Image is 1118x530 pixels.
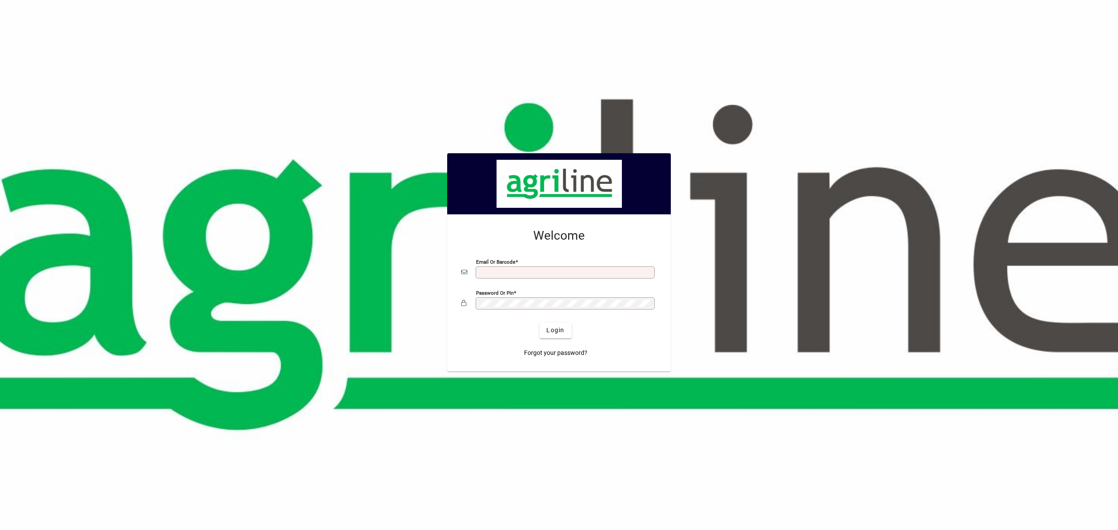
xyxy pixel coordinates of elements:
h2: Welcome [461,228,657,243]
mat-label: Email or Barcode [476,258,515,265]
span: Forgot your password? [524,348,587,358]
a: Forgot your password? [521,345,591,361]
button: Login [539,323,571,338]
mat-label: Password or Pin [476,289,514,296]
span: Login [546,326,564,335]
